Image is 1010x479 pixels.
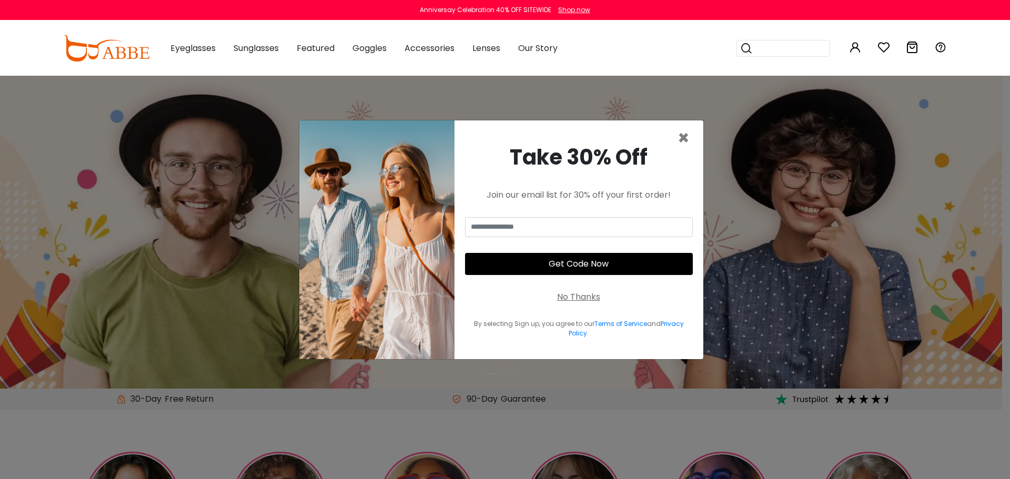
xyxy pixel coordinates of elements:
[63,35,149,62] img: abbeglasses.com
[465,253,693,275] button: Get Code Now
[557,291,600,303] div: No Thanks
[678,125,690,151] span: ×
[420,5,551,15] div: Anniversay Celebration 40% OFF SITEWIDE
[297,42,335,54] span: Featured
[678,129,690,148] button: Close
[465,319,693,338] div: By selecting Sign up, you agree to our and .
[299,120,454,359] img: welcome
[405,42,454,54] span: Accessories
[465,189,693,201] div: Join our email list for 30% off your first order!
[170,42,216,54] span: Eyeglasses
[234,42,279,54] span: Sunglasses
[558,5,590,15] div: Shop now
[518,42,558,54] span: Our Story
[569,319,684,338] a: Privacy Policy
[553,5,590,14] a: Shop now
[352,42,387,54] span: Goggles
[594,319,647,328] a: Terms of Service
[472,42,500,54] span: Lenses
[465,141,693,173] div: Take 30% Off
